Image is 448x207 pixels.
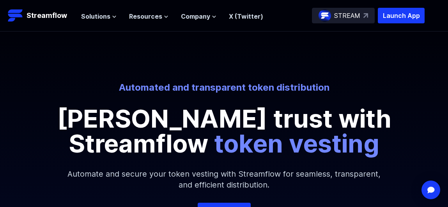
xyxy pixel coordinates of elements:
p: Automated and transparent token distribution [8,81,440,94]
div: Open Intercom Messenger [421,181,440,199]
a: X (Twitter) [229,12,263,20]
span: Solutions [81,12,110,21]
a: Streamflow [8,8,73,23]
img: top-right-arrow.svg [363,13,368,18]
a: STREAM [312,8,375,23]
p: [PERSON_NAME] trust with Streamflow [49,106,400,156]
button: Company [181,12,216,21]
p: Streamflow [27,10,67,21]
button: Resources [129,12,168,21]
span: Company [181,12,210,21]
img: Streamflow Logo [8,8,23,23]
p: Automate and secure your token vesting with Streamflow for seamless, transparent, and efficient d... [57,156,392,203]
p: STREAM [334,11,360,20]
button: Launch App [378,8,425,23]
button: Solutions [81,12,117,21]
span: Resources [129,12,162,21]
span: token vesting [214,128,379,158]
img: streamflow-logo-circle.png [319,9,331,22]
